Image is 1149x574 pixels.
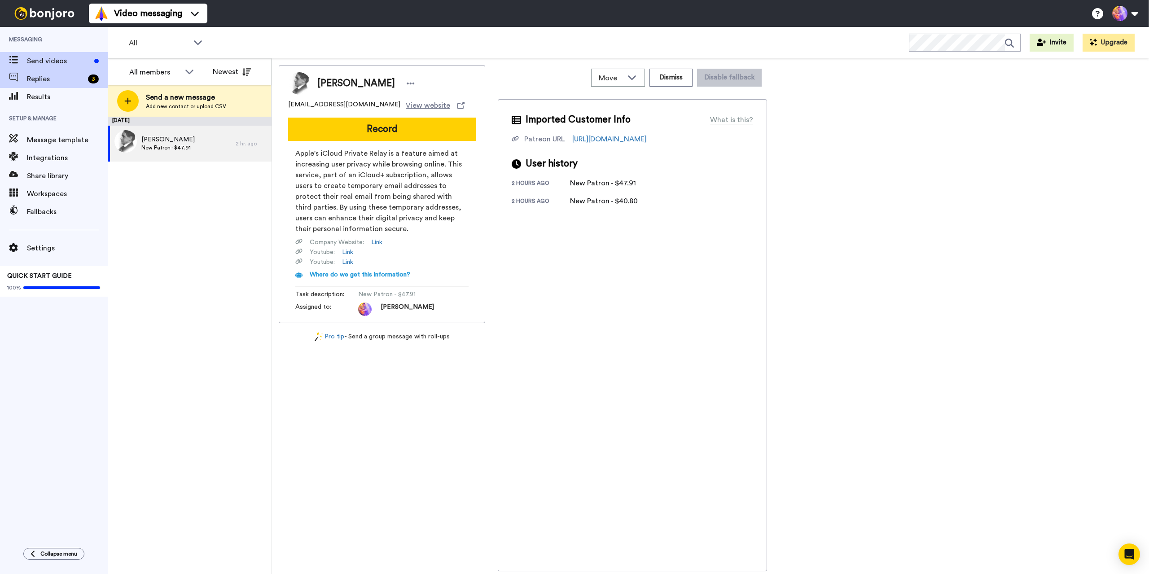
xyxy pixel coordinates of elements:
[108,117,272,126] div: [DATE]
[236,140,267,147] div: 2 hr. ago
[288,72,311,95] img: Image of Franz Steiner
[599,73,623,83] span: Move
[27,74,84,84] span: Replies
[146,103,226,110] span: Add new contact or upload CSV
[310,258,335,267] span: Youtube :
[1030,34,1074,52] button: Invite
[146,92,226,103] span: Send a new message
[1083,34,1135,52] button: Upgrade
[141,135,195,144] span: [PERSON_NAME]
[27,135,108,145] span: Message template
[27,153,108,163] span: Integrations
[310,238,364,247] span: Company Website :
[295,148,469,234] span: Apple's iCloud Private Relay is a feature aimed at increasing user privacy while browsing online....
[342,248,353,257] a: Link
[88,74,99,83] div: 3
[310,272,410,278] span: Where do we get this information?
[206,63,258,81] button: Newest
[317,77,395,90] span: [PERSON_NAME]
[27,243,108,254] span: Settings
[40,550,77,557] span: Collapse menu
[512,180,570,188] div: 2 hours ago
[23,548,84,560] button: Collapse menu
[526,157,578,171] span: User history
[315,332,323,342] img: magic-wand.svg
[524,134,565,145] div: Patreon URL
[1118,543,1140,565] div: Open Intercom Messenger
[141,144,195,151] span: New Patron - $47.91
[710,114,753,125] div: What is this?
[295,290,358,299] span: Task description :
[27,206,108,217] span: Fallbacks
[358,302,372,316] img: photo.jpg
[94,6,109,21] img: vm-color.svg
[381,302,434,316] span: [PERSON_NAME]
[27,188,108,199] span: Workspaces
[7,273,72,279] span: QUICK START GUIDE
[279,332,485,342] div: - Send a group message with roll-ups
[288,118,476,141] button: Record
[358,290,443,299] span: New Patron - $47.91
[342,258,353,267] a: Link
[129,67,180,78] div: All members
[649,69,693,87] button: Dismiss
[406,100,450,111] span: View website
[114,130,137,153] img: 1149fa02-64a6-415a-9f5c-3c8198fea40c.jpg
[310,248,335,257] span: Youtube :
[114,7,182,20] span: Video messaging
[512,197,570,206] div: 2 hours ago
[27,56,91,66] span: Send videos
[406,100,465,111] a: View website
[27,171,108,181] span: Share library
[129,38,189,48] span: All
[11,7,78,20] img: bj-logo-header-white.svg
[288,100,400,111] span: [EMAIL_ADDRESS][DOMAIN_NAME]
[315,332,344,342] a: Pro tip
[570,196,638,206] div: New Patron - $40.80
[697,69,762,87] button: Disable fallback
[7,284,21,291] span: 100%
[371,238,382,247] a: Link
[526,113,631,127] span: Imported Customer Info
[572,136,647,143] a: [URL][DOMAIN_NAME]
[570,178,636,188] div: New Patron - $47.91
[295,302,358,316] span: Assigned to:
[27,92,108,102] span: Results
